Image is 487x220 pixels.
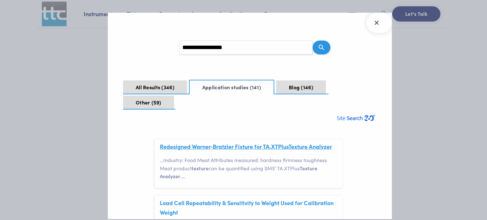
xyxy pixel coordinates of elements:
article: Redesigned Warner‐Bratzler Fixture for TA.XTPlus Texture Analyzer [155,139,342,188]
button: Blog [276,80,326,94]
span: … [182,173,185,179]
button: Application studies [189,80,274,94]
section: Search Results [108,13,392,219]
span: 141 [250,84,261,91]
button: Close Search Results [367,13,392,33]
span: texture [192,165,209,172]
span: … [160,156,163,163]
a: Redesigned Warner‐Bratzler Fixture for TA.XTPlusTexture Analyzer [160,142,332,150]
span: Load Cell Repeatability & Sensitivity to Weight Used for Calibration Weight [160,199,334,216]
nav: Search Result Navigation [123,77,377,110]
p: Industry: Food Meat Attributes measured: hardness firmness toughness Meat product can be quantifi... [160,156,342,180]
span: Texture [289,142,308,150]
button: All Results [123,80,187,94]
a: Load Cell Repeatability & Sensitivity to Weight Used for Calibration Weight [160,199,334,216]
span: 346 [161,84,174,91]
span: Analyzer [309,142,332,150]
button: Search [313,41,330,54]
span: 59 [152,99,161,106]
span: 146 [301,84,313,91]
button: Other [123,96,174,109]
span: Redesigned Warner‐Bratzler Fixture for TA.XTPlus Texture Analyzer [160,143,332,150]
